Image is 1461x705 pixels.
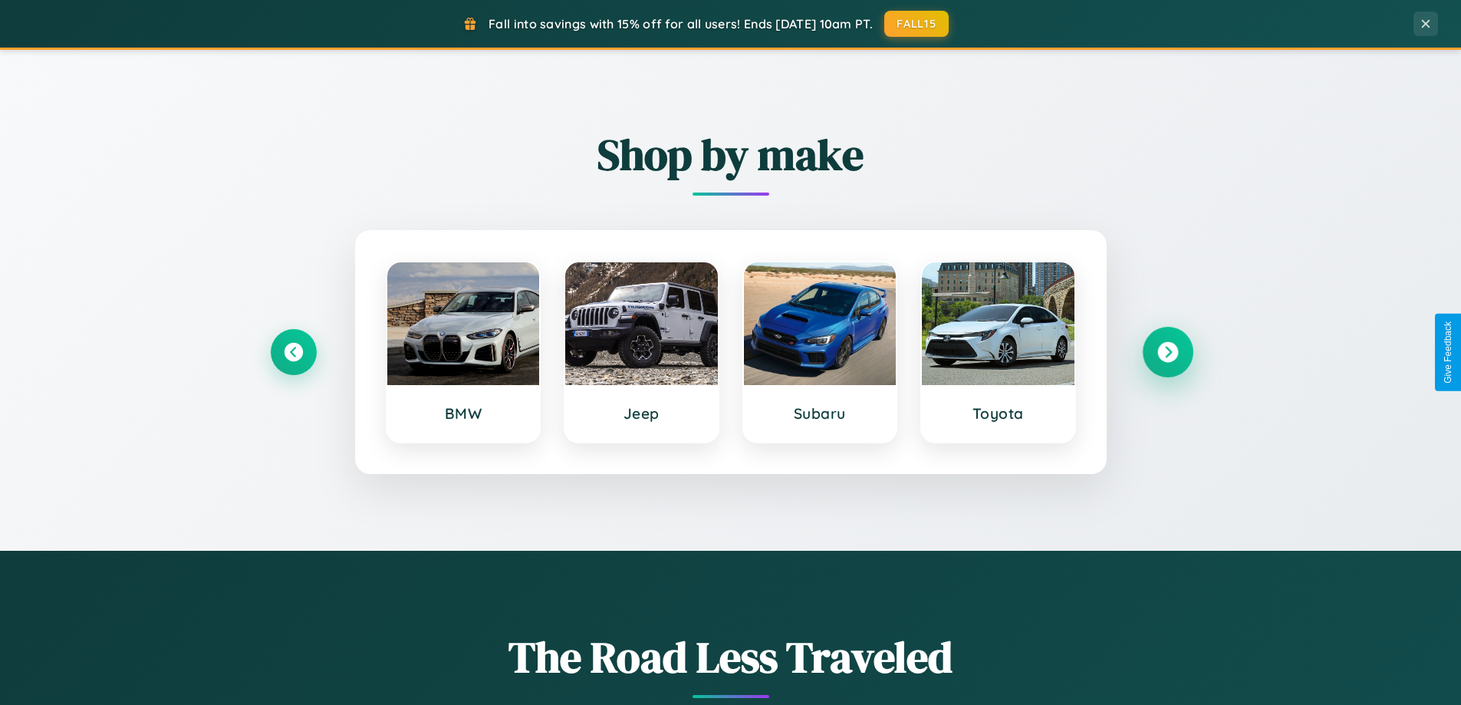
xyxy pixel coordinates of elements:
[937,404,1059,423] h3: Toyota
[271,628,1191,687] h1: The Road Less Traveled
[403,404,525,423] h3: BMW
[489,16,873,31] span: Fall into savings with 15% off for all users! Ends [DATE] 10am PT.
[884,11,949,37] button: FALL15
[759,404,881,423] h3: Subaru
[271,125,1191,184] h2: Shop by make
[1443,321,1453,384] div: Give Feedback
[581,404,703,423] h3: Jeep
